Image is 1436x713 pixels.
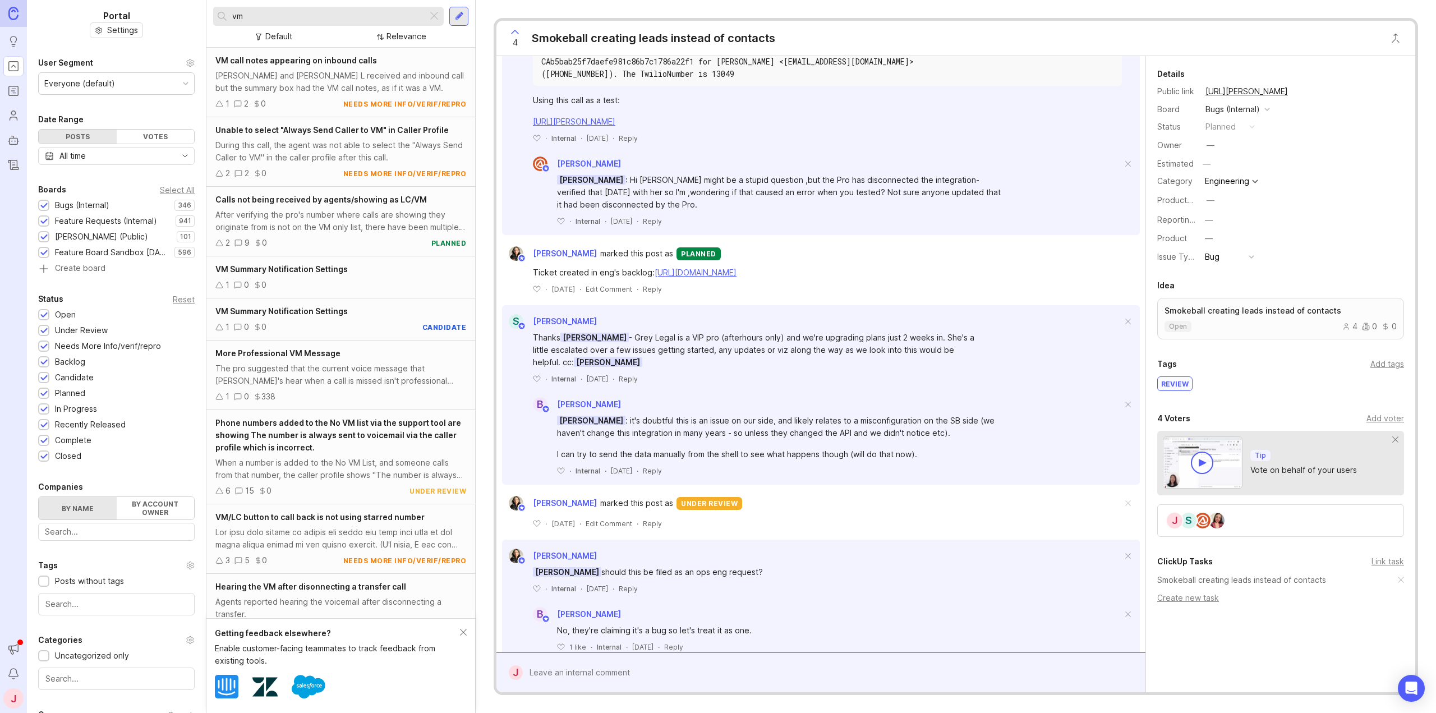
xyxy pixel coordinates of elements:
[160,187,195,193] div: Select All
[117,497,195,519] label: By account owner
[39,130,117,144] div: Posts
[431,238,467,248] div: planned
[1205,232,1213,245] div: —
[343,169,467,178] div: needs more info/verif/repro
[557,624,1006,637] div: No, they're claiming it's a bug so let's treat it as one.
[225,485,231,497] div: 6
[215,512,425,522] span: VM/LC button to call back is not using starred number
[533,566,982,578] div: should this be filed as an ops eng request?
[1199,157,1214,171] div: —
[1157,592,1404,604] div: Create new task
[55,650,129,662] div: Uncategorized only
[533,157,547,171] img: Nicole Clarida
[292,670,325,703] img: Salesforce logo
[1382,323,1397,330] div: 0
[3,105,24,126] a: Users
[502,496,600,510] a: Ysabelle Eugenio[PERSON_NAME]
[215,627,460,640] div: Getting feedback elsewhere?
[1205,177,1249,185] div: Engineering
[611,467,632,475] time: [DATE]
[261,98,266,110] div: 0
[569,466,571,476] div: ·
[597,642,622,652] div: Internal
[533,94,982,107] div: Using this call as a test:
[581,584,582,594] div: ·
[509,246,523,261] img: Ysabelle Eugenio
[90,22,143,38] button: Settings
[3,155,24,175] a: Changelog
[545,374,547,384] div: ·
[206,48,475,117] a: VM call notes appearing on inbound calls[PERSON_NAME] and [PERSON_NAME] L received and inbound ca...
[178,248,191,257] p: 596
[586,284,632,294] div: Edit Comment
[386,30,426,43] div: Relevance
[569,642,586,652] p: 1 like
[215,457,466,481] div: When a number is added to the No VM List, and someone calls from that number, the caller profile ...
[1157,160,1194,168] div: Estimated
[509,496,523,510] img: Ysabelle Eugenio
[637,466,638,476] div: ·
[45,598,187,610] input: Search...
[576,217,600,226] div: Internal
[532,30,775,46] div: Smokeball creating leads instead of contacts
[1157,195,1217,205] label: ProductboardID
[533,607,547,622] div: B
[262,554,267,567] div: 0
[576,466,600,476] div: Internal
[557,415,1006,439] div: : it's doubtful this is an issue on our side, and likely relates to a misconfiguration on the SB ...
[1157,555,1213,568] div: ClickUp Tasks
[1250,464,1357,476] div: Vote on behalf of your users
[1166,512,1184,530] div: J
[215,582,406,591] span: Hearing the VM after disonnecting a transfer call
[244,390,249,403] div: 0
[55,231,148,243] div: [PERSON_NAME] (Public)
[1163,436,1242,489] img: video-thumbnail-vote-d41b83416815613422e2ca741bf692cc.jpg
[1157,574,1326,586] a: Smokeball creating leads instead of contacts
[1157,298,1404,339] a: Smokeball creating leads instead of contactsopen400
[551,134,576,143] div: Internal
[1157,175,1196,187] div: Category
[215,418,461,452] span: Phone numbers added to the No VM list via the support tool are showing The number is always sent ...
[215,264,348,274] span: VM Summary Notification Settings
[245,167,249,180] div: 2
[643,466,662,476] div: Reply
[545,134,547,143] div: ·
[215,125,449,135] span: Unable to select "Always Send Caller to VM" in Caller Profile
[613,584,614,594] div: ·
[244,98,248,110] div: 2
[1370,358,1404,370] div: Add tags
[1384,27,1407,49] button: Close button
[541,43,990,80] div: [DATE]T19:55:44.831 [ERROR ] [Smokeball] error while sending event CAb5bab25f7daefe981c86b7c1786a...
[605,466,606,476] div: ·
[1202,84,1291,99] a: [URL][PERSON_NAME]
[38,264,195,274] a: Create board
[206,187,475,256] a: Calls not being received by agents/showing as LC/VMAfter verifying the pro's number where calls a...
[261,167,266,180] div: 0
[55,309,76,321] div: Open
[551,519,575,528] time: [DATE]
[38,559,58,572] div: Tags
[265,30,292,43] div: Default
[569,217,571,226] div: ·
[3,130,24,150] a: Autopilot
[587,134,608,142] time: [DATE]
[664,642,683,652] div: Reply
[55,418,126,431] div: Recently Released
[1157,279,1175,292] div: Idea
[38,183,66,196] div: Boards
[518,556,526,565] img: member badge
[542,164,550,173] img: member badge
[533,497,597,509] span: [PERSON_NAME]
[637,519,638,528] div: ·
[245,485,254,497] div: 15
[509,549,523,563] img: Ysabelle Eugenio
[3,688,24,709] div: J
[533,332,982,369] div: Thanks - Grey Legal is a VIP pro (afterhours only) and we're upgrading plans just 2 weeks in. She...
[581,134,582,143] div: ·
[655,268,737,277] a: [URL][DOMAIN_NAME]
[613,374,614,384] div: ·
[632,643,653,651] time: [DATE]
[533,551,597,560] span: [PERSON_NAME]
[1371,555,1404,568] div: Link task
